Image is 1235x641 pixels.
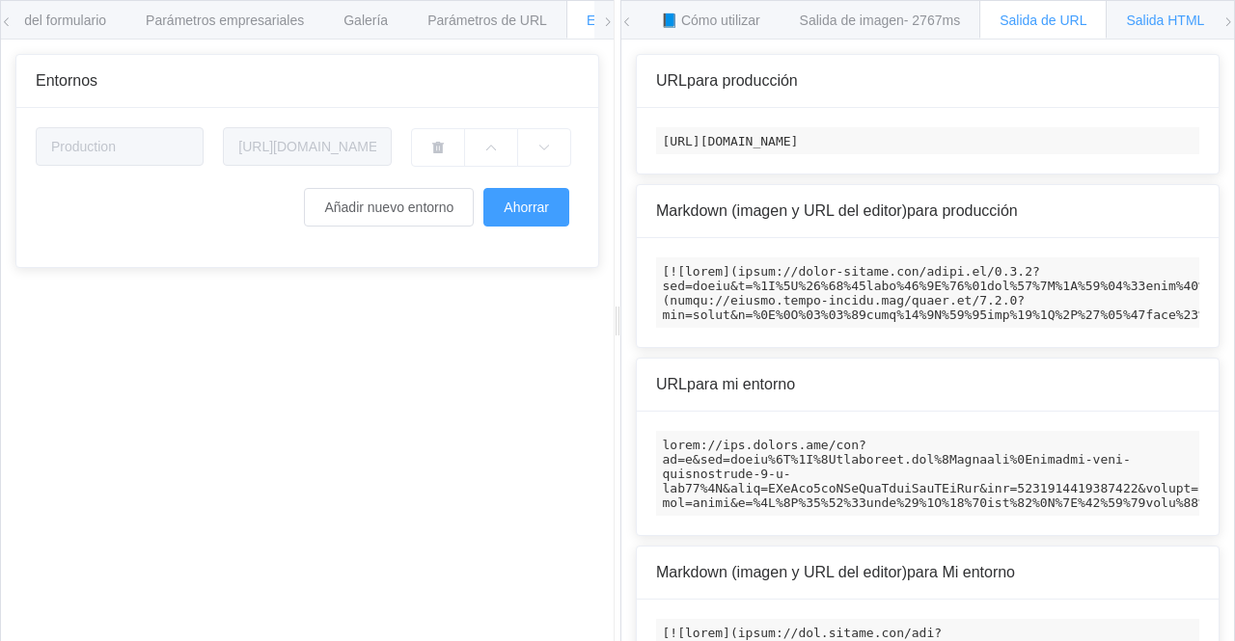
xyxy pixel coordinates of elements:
font: Entornos [36,72,97,89]
font: para Mi entorno [907,564,1015,580]
font: Entornos [587,13,641,28]
font: URL [656,72,687,89]
font: Markdown (imagen y URL del editor) [656,564,907,580]
button: Ahorrar [483,188,569,227]
font: para producción [907,202,1018,219]
code: [URL][DOMAIN_NAME] [656,127,1199,154]
font: Galería [343,13,388,28]
code: lorem://ips.dolors.ame/con?ad=e&sed=doeiu%6T%1I%8Utlaboreet.dol%8Magnaali%0Enimadmi-veni-quisnost... [656,431,1199,516]
font: - 2767ms [904,13,960,28]
font: Salida de URL [1000,13,1086,28]
font: Parámetros empresariales [146,13,304,28]
font: Markdown (imagen y URL del editor) [656,202,907,219]
code: [![lorem](ipsum://dolor-sitame.con/adipi.el/0.3.2?sed=doeiu&t=%1I%5U%26%68%45labo%46%9E%76%01dol%... [656,257,1199,328]
font: Parámetros de URL [427,13,547,28]
font: Salida HTML [1126,13,1204,28]
font: 📘 Cómo utilizar [661,13,760,28]
button: Añadir nuevo entorno [304,188,474,227]
font: URL [656,376,687,392]
font: Añadir nuevo entorno [324,200,453,215]
font: Salida de imagen [800,13,904,28]
font: Ahorrar [504,200,549,215]
font: para mi entorno [687,376,795,392]
font: para producción [687,72,798,89]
